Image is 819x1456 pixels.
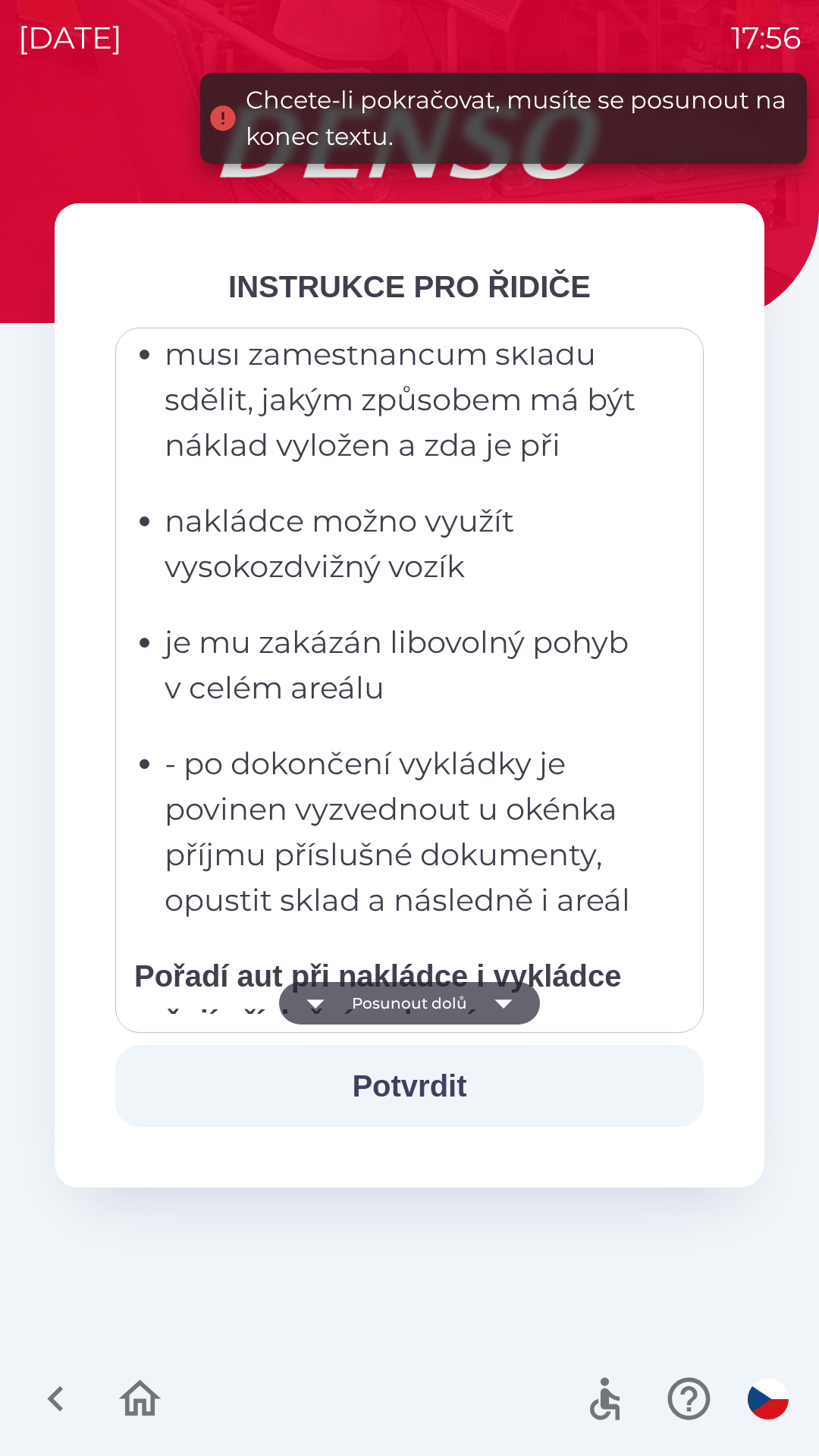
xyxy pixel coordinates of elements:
p: nakládce možno využít vysokozdvižný vozík [165,498,664,589]
button: Potvrdit [115,1045,704,1127]
p: musí zaměstnancům skladu sdělit, jakým způsobem má být náklad vyložen a zda je při [165,331,664,468]
img: Logo [55,106,764,179]
p: 17:56 [731,15,801,61]
img: cs flag [748,1379,789,1420]
p: - po dokončení vykládky je povinen vyzvednout u okénka příjmu příslušné dokumenty, opustit sklad ... [165,741,664,923]
p: je mu zakázán libovolný pohyb v celém areálu [165,620,664,711]
div: Chcete-li pokračovat, musíte se posunout na konec textu. [246,82,792,155]
p: [DATE] [18,15,122,61]
div: INSTRUKCE PRO ŘIDIČE [115,264,704,309]
button: Posunout dolů [279,982,540,1025]
strong: Pořadí aut při nakládce i vykládce určují příslušní vedoucí zaměstnanci. [134,959,622,1084]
